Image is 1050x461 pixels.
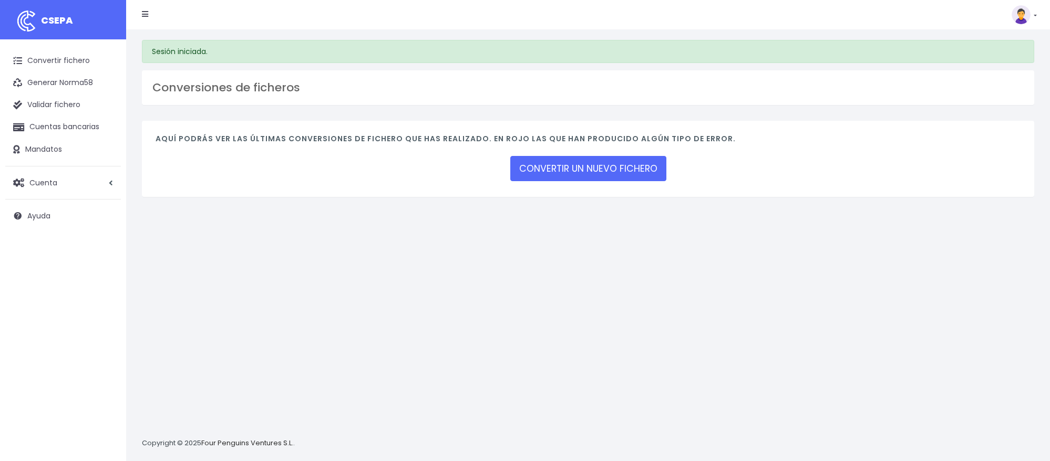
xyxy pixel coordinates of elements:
[1012,5,1031,24] img: profile
[201,438,293,448] a: Four Penguins Ventures S.L.
[156,134,1021,149] h4: Aquí podrás ver las últimas conversiones de fichero que has realizado. En rojo las que han produc...
[510,156,666,181] a: CONVERTIR UN NUEVO FICHERO
[41,14,73,27] span: CSEPA
[5,205,121,227] a: Ayuda
[27,211,50,221] span: Ayuda
[5,116,121,138] a: Cuentas bancarias
[5,139,121,161] a: Mandatos
[142,40,1034,63] div: Sesión iniciada.
[5,72,121,94] a: Generar Norma58
[5,50,121,72] a: Convertir fichero
[142,438,295,449] p: Copyright © 2025 .
[5,172,121,194] a: Cuenta
[152,81,1024,95] h3: Conversiones de ficheros
[13,8,39,34] img: logo
[5,94,121,116] a: Validar fichero
[29,177,57,187] span: Cuenta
